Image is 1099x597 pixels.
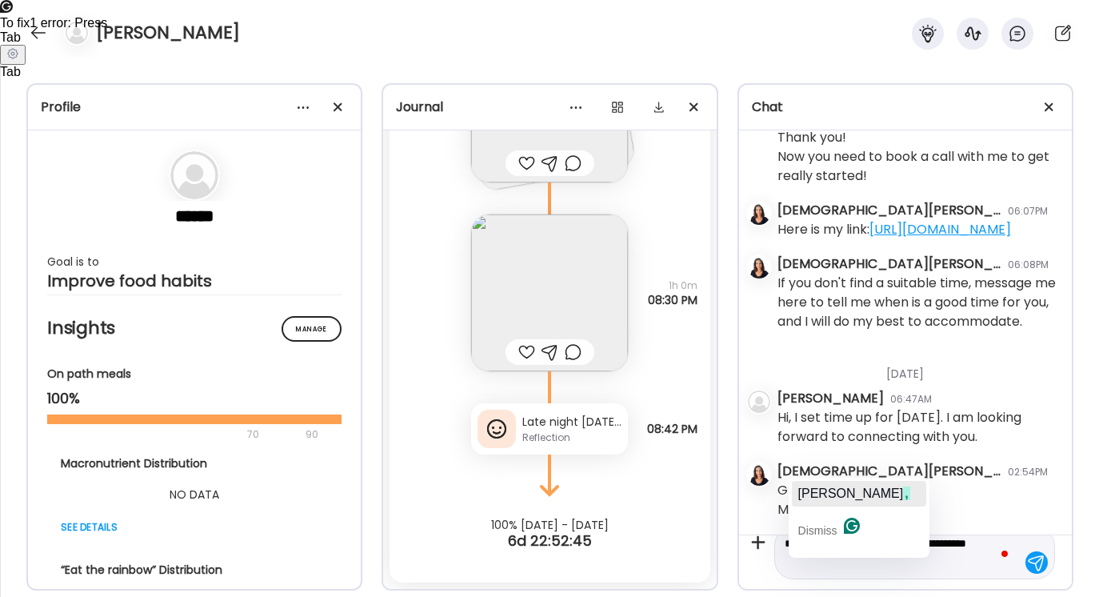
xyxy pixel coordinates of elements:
div: Improve food habits [47,271,342,290]
div: Late night [DATE] meant I only have 6:30 sleep. Woke up tired, no breakfast and food didn’t give ... [522,414,621,431]
textarea: To enrich screen reader interactions, please activate Accessibility in Grammarly extension settings [785,534,1016,572]
div: 6d 22:52:45 [383,531,716,551]
div: On path meals [47,366,342,383]
div: NO DATA [61,485,328,504]
img: bg-avatar-default.svg [170,151,218,199]
img: avatars%2FmcUjd6cqKYdgkG45clkwT2qudZq2 [748,202,770,225]
h2: Insights [47,316,342,340]
div: Reflection [522,431,621,445]
div: [DATE] [777,347,1059,389]
div: Chat [752,98,1059,117]
div: 100% [47,389,342,408]
span: 08:30 PM [648,293,697,307]
div: Hi, I set time up for [DATE]. I am looking forward to connecting with you. [777,408,1059,447]
div: Journal [396,98,703,117]
div: 06:47AM [890,392,932,407]
div: 06:07PM [1008,204,1048,218]
div: 70 [47,425,301,444]
div: 02:54PM [1008,465,1048,479]
div: Profile [41,98,348,117]
div: [PERSON_NAME] [777,389,884,408]
div: Hi [PERSON_NAME]! We have the forms! Thank you! Now you need to book a call with me to get really... [777,109,1059,186]
div: 100% [DATE] - [DATE] [383,519,716,531]
div: “Eat the rainbow” Distribution [61,562,328,579]
span: 1h 0m [648,278,697,293]
div: [DEMOGRAPHIC_DATA][PERSON_NAME] [777,201,1001,220]
span: 08:42 PM [647,422,697,436]
div: Great! Me too! [777,481,825,519]
div: Manage [282,316,342,342]
img: bg-avatar-default.svg [748,391,770,413]
div: 06:08PM [1008,258,1049,272]
div: Macronutrient Distribution [61,455,328,472]
img: avatars%2FmcUjd6cqKYdgkG45clkwT2qudZq2 [748,256,770,278]
div: 90 [304,425,320,444]
div: [DEMOGRAPHIC_DATA][PERSON_NAME] [777,462,1001,481]
div: [DEMOGRAPHIC_DATA][PERSON_NAME] [777,254,1001,274]
img: avatars%2FmcUjd6cqKYdgkG45clkwT2qudZq2 [748,463,770,486]
div: Here is my link: [777,220,1011,239]
a: [URL][DOMAIN_NAME] [869,220,1011,238]
div: Goal is to [47,252,342,271]
div: If you don't find a suitable time, message me here to tell me when is a good time for you, and I ... [777,274,1059,331]
img: images%2F34M9xvfC7VOFbuVuzn79gX2qEI22%2FtkReTdtFBbE4XcKTOkzK%2FSu50waWnP4U7VrOt650O_240 [471,214,628,371]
